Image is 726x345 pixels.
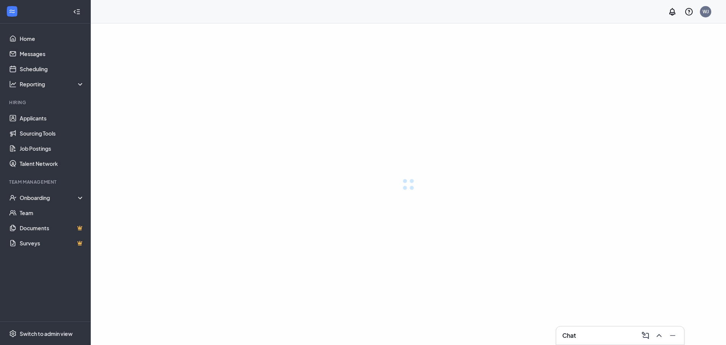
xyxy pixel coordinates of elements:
[20,46,84,61] a: Messages
[641,331,650,340] svg: ComposeMessage
[73,8,81,16] svg: Collapse
[20,205,84,220] a: Team
[20,330,73,337] div: Switch to admin view
[639,329,651,342] button: ComposeMessage
[9,99,83,106] div: Hiring
[655,331,664,340] svg: ChevronUp
[20,220,84,236] a: DocumentsCrown
[666,329,678,342] button: Minimize
[9,194,17,201] svg: UserCheck
[20,141,84,156] a: Job Postings
[20,80,85,88] div: Reporting
[9,179,83,185] div: Team Management
[562,331,576,340] h3: Chat
[20,156,84,171] a: Talent Network
[9,330,17,337] svg: Settings
[668,331,677,340] svg: Minimize
[652,329,664,342] button: ChevronUp
[20,61,84,76] a: Scheduling
[9,80,17,88] svg: Analysis
[668,7,677,16] svg: Notifications
[20,194,85,201] div: Onboarding
[20,111,84,126] a: Applicants
[20,236,84,251] a: SurveysCrown
[684,7,693,16] svg: QuestionInfo
[20,31,84,46] a: Home
[8,8,16,15] svg: WorkstreamLogo
[20,126,84,141] a: Sourcing Tools
[703,8,709,15] div: WJ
